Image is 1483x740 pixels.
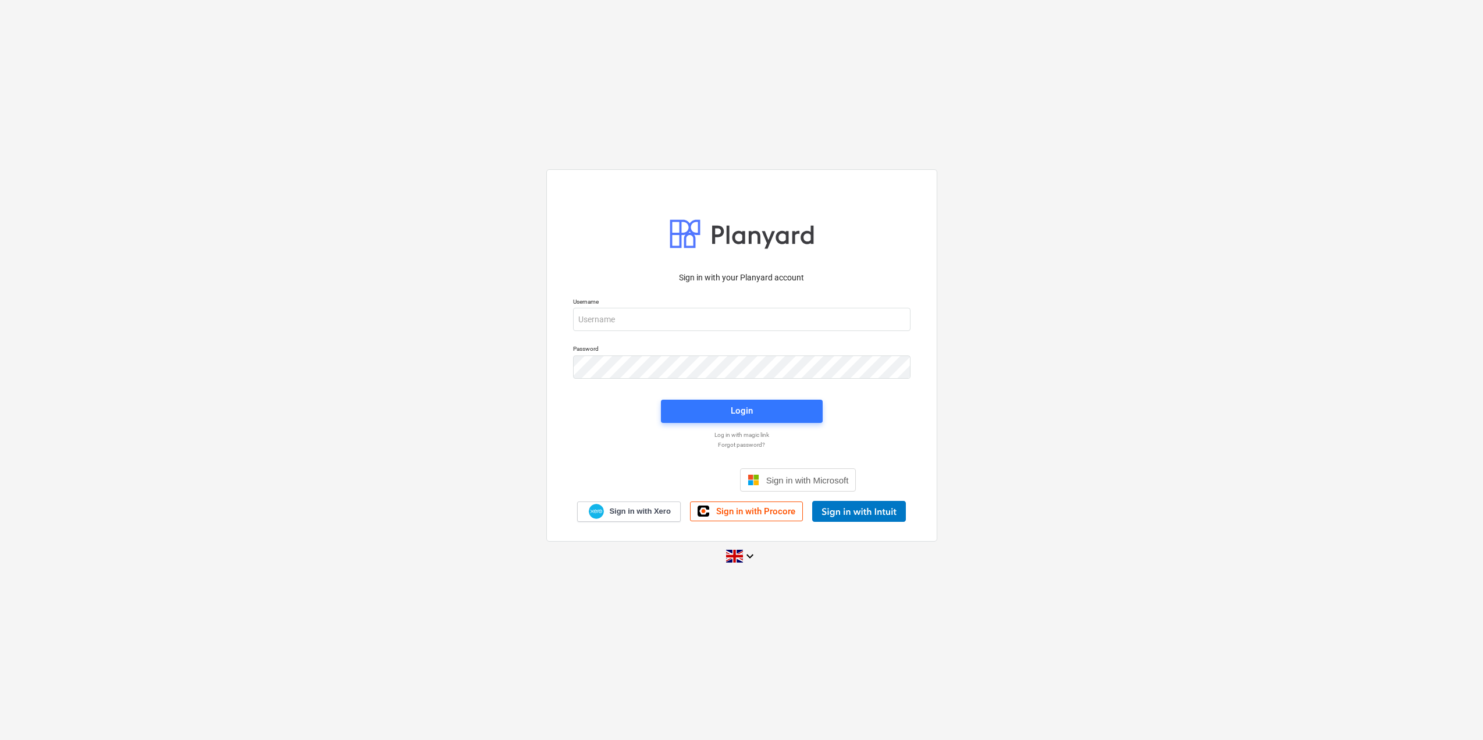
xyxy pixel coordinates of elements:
span: Sign in with Microsoft [766,475,849,485]
div: Login [731,403,753,418]
span: Sign in with Procore [716,506,795,517]
img: Xero logo [589,504,604,520]
p: Username [573,298,911,308]
span: Sign in with Xero [609,506,670,517]
a: Sign in with Xero [577,501,681,522]
iframe: Sign in with Google Button [621,467,737,493]
input: Username [573,308,911,331]
img: Microsoft logo [748,474,759,486]
button: Login [661,400,823,423]
i: keyboard_arrow_down [743,549,757,563]
a: Log in with magic link [567,431,916,439]
a: Sign in with Procore [690,501,803,521]
p: Sign in with your Planyard account [573,272,911,284]
a: Forgot password? [567,441,916,449]
p: Password [573,345,911,355]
